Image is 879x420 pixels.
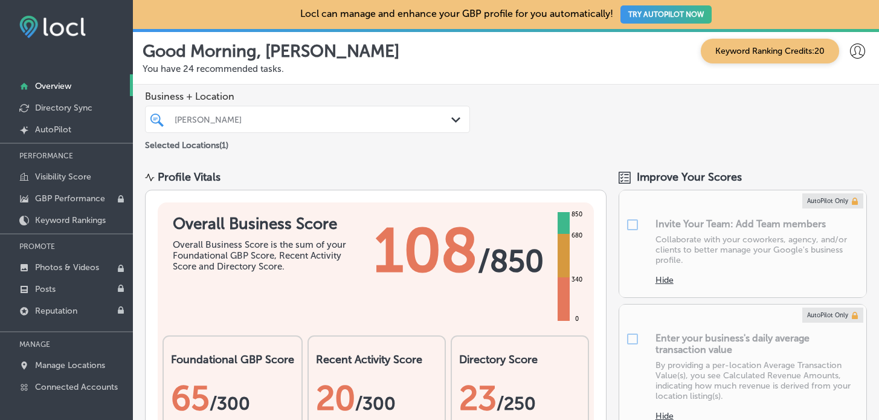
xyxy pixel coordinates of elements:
[175,114,452,124] div: [PERSON_NAME]
[19,16,86,38] img: fda3e92497d09a02dc62c9cd864e3231.png
[569,231,585,241] div: 680
[459,353,581,366] h2: Directory Score
[35,262,99,273] p: Photos & Videos
[158,170,221,184] div: Profile Vitals
[35,172,91,182] p: Visibility Score
[316,378,437,418] div: 20
[35,360,105,370] p: Manage Locations
[459,378,581,418] div: 23
[35,103,92,113] p: Directory Sync
[143,63,869,74] p: You have 24 recommended tasks.
[478,243,544,279] span: / 850
[35,382,118,392] p: Connected Accounts
[620,5,712,24] button: TRY AUTOPILOT NOW
[171,353,294,366] h2: Foundational GBP Score
[35,124,71,135] p: AutoPilot
[316,353,437,366] h2: Recent Activity Score
[171,378,294,418] div: 65
[374,215,478,287] span: 108
[173,239,354,272] div: Overall Business Score is the sum of your Foundational GBP Score, Recent Activity Score and Direc...
[210,393,250,415] span: / 300
[145,91,470,102] span: Business + Location
[35,284,56,294] p: Posts
[573,314,581,324] div: 0
[143,41,399,61] p: Good Morning, [PERSON_NAME]
[355,393,396,415] span: /300
[701,39,839,63] span: Keyword Ranking Credits: 20
[35,193,105,204] p: GBP Performance
[655,275,674,285] button: Hide
[145,135,228,150] p: Selected Locations ( 1 )
[569,210,585,219] div: 850
[35,215,106,225] p: Keyword Rankings
[569,275,585,285] div: 340
[497,393,536,415] span: /250
[173,215,354,233] h1: Overall Business Score
[637,170,742,184] span: Improve Your Scores
[35,81,71,91] p: Overview
[35,306,77,316] p: Reputation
